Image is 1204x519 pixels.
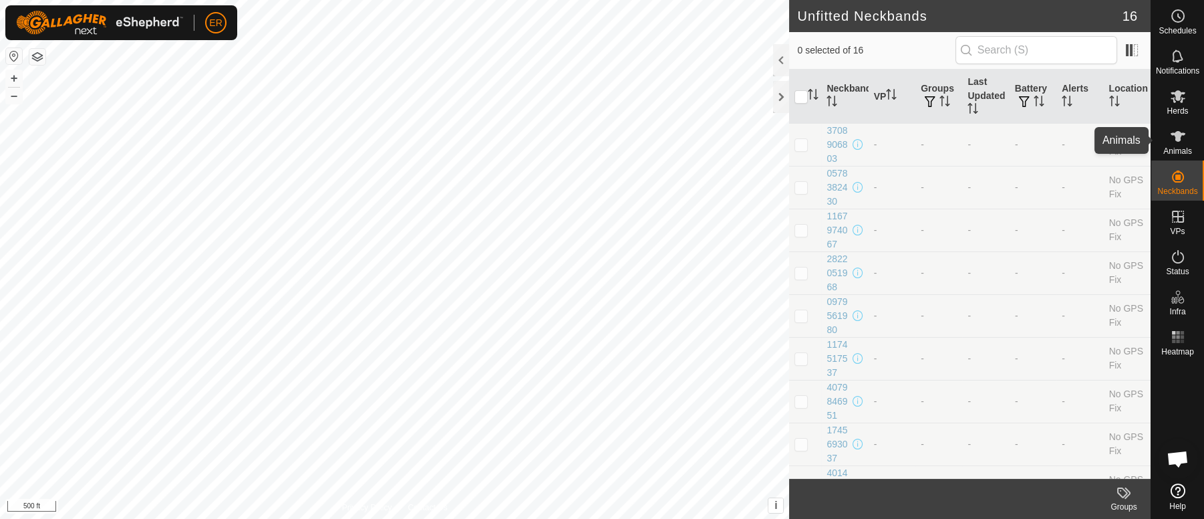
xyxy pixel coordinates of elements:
[1104,337,1151,380] td: No GPS Fix
[1156,67,1199,75] span: Notifications
[1159,27,1196,35] span: Schedules
[915,465,962,508] td: -
[16,11,183,35] img: Gallagher Logo
[1169,308,1185,316] span: Infra
[915,294,962,337] td: -
[962,70,1009,124] th: Last Updated
[1169,502,1186,510] span: Help
[967,139,971,150] span: -
[1010,123,1056,166] td: -
[915,70,962,124] th: Groups
[1104,294,1151,337] td: No GPS Fix
[874,396,877,407] app-display-virtual-paddock-transition: -
[874,439,877,449] app-display-virtual-paddock-transition: -
[874,310,877,321] app-display-virtual-paddock-transition: -
[821,70,868,124] th: Neckband
[939,98,950,108] p-sorticon: Activate to sort
[797,8,1122,24] h2: Unfitted Neckbands
[1062,98,1072,108] p-sorticon: Activate to sort
[209,16,222,30] span: ER
[955,36,1117,64] input: Search (S)
[1163,147,1192,155] span: Animals
[967,439,971,449] span: -
[6,88,22,104] button: –
[1170,227,1185,235] span: VPs
[1056,123,1103,166] td: -
[797,43,955,58] span: 0 selected of 16
[1122,6,1137,26] span: 16
[1010,251,1056,294] td: -
[1010,294,1056,337] td: -
[1104,123,1151,166] td: No GPS Fix
[1166,268,1189,276] span: Status
[967,182,971,193] span: -
[874,182,877,193] app-display-virtual-paddock-transition: -
[1157,187,1197,195] span: Neckbands
[1056,380,1103,423] td: -
[1056,294,1103,337] td: -
[915,123,962,166] td: -
[967,310,971,321] span: -
[967,268,971,278] span: -
[967,396,971,407] span: -
[1056,423,1103,465] td: -
[1104,209,1151,251] td: No GPS Fix
[967,105,978,116] p-sorticon: Activate to sort
[1010,209,1056,251] td: -
[1109,98,1120,108] p-sorticon: Activate to sort
[1104,251,1151,294] td: No GPS Fix
[342,502,392,514] a: Privacy Policy
[1056,337,1103,380] td: -
[826,209,849,251] div: 1167974067
[1010,166,1056,209] td: -
[808,91,818,102] p-sorticon: Activate to sort
[1010,423,1056,465] td: -
[1097,501,1151,513] div: Groups
[826,423,849,465] div: 1745693037
[774,500,777,511] span: i
[1151,478,1204,516] a: Help
[826,338,849,380] div: 1174517537
[869,70,915,124] th: VP
[1056,465,1103,508] td: -
[1056,209,1103,251] td: -
[768,498,783,513] button: i
[1104,166,1151,209] td: No GPS Fix
[874,268,877,278] app-display-virtual-paddock-transition: -
[826,381,849,423] div: 4079846951
[1167,107,1188,115] span: Herds
[826,167,849,209] div: 0578382430
[6,48,22,64] button: Reset Map
[967,353,971,364] span: -
[915,337,962,380] td: -
[886,91,897,102] p-sorticon: Activate to sort
[826,252,849,294] div: 2822051968
[874,225,877,235] app-display-virtual-paddock-transition: -
[915,209,962,251] td: -
[915,380,962,423] td: -
[1104,465,1151,508] td: No GPS Fix
[915,166,962,209] td: -
[1010,70,1056,124] th: Battery
[408,502,447,514] a: Contact Us
[967,225,971,235] span: -
[915,423,962,465] td: -
[826,98,837,108] p-sorticon: Activate to sort
[1056,166,1103,209] td: -
[1158,439,1198,479] a: Open chat
[29,49,45,65] button: Map Layers
[1104,423,1151,465] td: No GPS Fix
[6,70,22,86] button: +
[826,124,849,166] div: 3708906803
[1104,380,1151,423] td: No GPS Fix
[826,295,849,337] div: 0979561980
[826,466,849,508] div: 4014131065
[1010,380,1056,423] td: -
[1010,337,1056,380] td: -
[1056,70,1103,124] th: Alerts
[874,353,877,364] app-display-virtual-paddock-transition: -
[1161,348,1194,356] span: Heatmap
[1104,70,1151,124] th: Location
[1010,465,1056,508] td: -
[874,139,877,150] app-display-virtual-paddock-transition: -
